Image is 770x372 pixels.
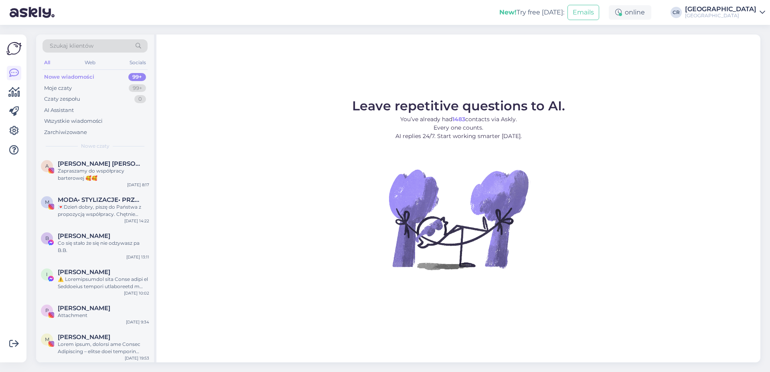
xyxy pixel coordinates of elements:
span: Leave repetitive questions to AI. [352,98,565,114]
span: Monika Kowalewska [58,333,110,341]
div: 💌Dzień dobry, piszę do Państwa z propozycją współpracy. Chętnie odwiedziłabym Państwa hotel z rod... [58,203,149,218]
div: ⚠️ Loremipsumdol sita Conse adipi el Seddoeius tempori utlaboreetd m aliqua enimadmini veniamqún... [58,276,149,290]
div: Attachment [58,312,149,319]
div: Zapraszamy do współpracy barterowej 🥰🥰 [58,167,149,182]
img: Askly Logo [6,41,22,56]
b: 1483 [452,116,465,123]
div: Socials [128,57,148,68]
div: Nowe wiadomości [44,73,94,81]
span: Nowe czaty [81,142,109,150]
div: Lorem ipsum, dolorsi ame Consec Adipiscing – elitse doei temporin utlaboreetd magn aliquaenim a m... [58,341,149,355]
span: M [45,336,49,342]
div: 0 [134,95,146,103]
div: [GEOGRAPHIC_DATA] [685,12,756,19]
span: Bożena Bolewicz [58,232,110,240]
div: [DATE] 13:11 [126,254,149,260]
div: [GEOGRAPHIC_DATA] [685,6,756,12]
span: Anna Żukowska Ewa Adamczewska BLIŹNIACZKI • Bóg • rodzina • dom [58,160,141,167]
span: A [45,163,49,169]
span: I [46,271,48,277]
p: You’ve already had contacts via Askly. Every one counts. AI replies 24/7. Start working smarter [... [352,115,565,140]
button: Emails [567,5,599,20]
div: [DATE] 9:34 [126,319,149,325]
span: Paweł Pokarowski [58,305,110,312]
div: [DATE] 8:17 [127,182,149,188]
div: 99+ [128,73,146,81]
span: Szukaj klientów [50,42,93,50]
a: [GEOGRAPHIC_DATA][GEOGRAPHIC_DATA] [685,6,765,19]
span: Igor Jafar [58,268,110,276]
div: Moje czaty [44,84,72,92]
span: MODA• STYLIZACJE• PRZEGLĄDY KOLEKCJI [58,196,141,203]
div: 99+ [129,84,146,92]
img: No Chat active [386,147,531,291]
div: [DATE] 14:22 [124,218,149,224]
span: M [45,199,49,205]
span: P [45,307,49,313]
div: [DATE] 19:53 [125,355,149,361]
div: online [609,5,651,20]
div: Try free [DATE]: [499,8,564,17]
div: All [43,57,52,68]
b: New! [499,8,517,16]
div: Web [83,57,97,68]
div: [DATE] 10:02 [124,290,149,296]
div: CR [671,7,682,18]
div: Czaty zespołu [44,95,80,103]
span: B [45,235,49,241]
div: Zarchiwizowane [44,128,87,136]
div: Wszystkie wiadomości [44,117,103,125]
div: AI Assistant [44,106,74,114]
div: Co się stało że się nie odzywasz pa B.B. [58,240,149,254]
